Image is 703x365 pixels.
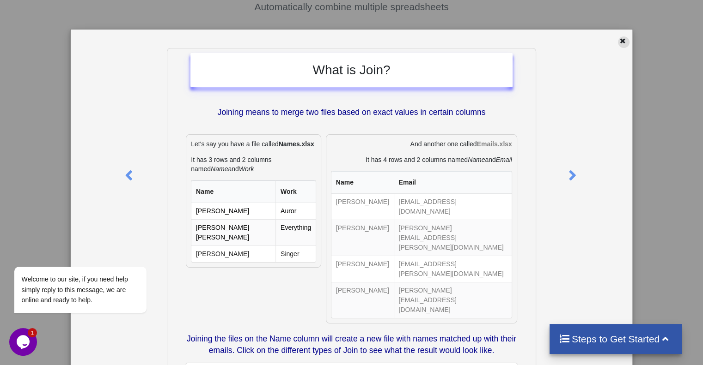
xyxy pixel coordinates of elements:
th: Name [191,180,275,203]
td: Everything [275,219,316,245]
p: Let's say you have a file called [191,139,316,149]
td: [PERSON_NAME] [331,194,394,220]
i: Name [211,165,228,173]
td: [PERSON_NAME] [PERSON_NAME] [191,219,275,245]
p: And another one called [331,139,512,149]
th: Work [275,180,316,203]
td: Auror [275,203,316,219]
td: [PERSON_NAME][EMAIL_ADDRESS][PERSON_NAME][DOMAIN_NAME] [394,220,512,256]
b: Emails.xlsx [477,140,512,148]
td: [PERSON_NAME] [191,203,275,219]
p: Joining means to merge two files based on exact values in certain columns [190,107,513,118]
b: Names.xlsx [279,140,314,148]
td: [EMAIL_ADDRESS][DOMAIN_NAME] [394,194,512,220]
h2: What is Join? [200,62,503,78]
h4: Steps to Get Started [559,333,673,345]
td: [PERSON_NAME] [191,245,275,262]
p: It has 4 rows and 2 columns named and [331,155,512,164]
p: It has 3 rows and 2 columns named and [191,155,316,174]
i: Name [468,156,485,163]
p: Joining the files on the Name column will create a new file with names matched up with their emai... [186,333,517,356]
iframe: chat widget [9,183,176,323]
td: Singer [275,245,316,262]
th: Name [331,171,394,194]
td: [PERSON_NAME] [331,282,394,318]
iframe: chat widget [9,328,39,356]
i: Email [496,156,512,163]
th: Email [394,171,512,194]
td: [PERSON_NAME] [331,256,394,282]
td: [EMAIL_ADDRESS][PERSON_NAME][DOMAIN_NAME] [394,256,512,282]
i: Work [239,165,254,173]
td: [PERSON_NAME][EMAIL_ADDRESS][DOMAIN_NAME] [394,282,512,318]
td: [PERSON_NAME] [331,220,394,256]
